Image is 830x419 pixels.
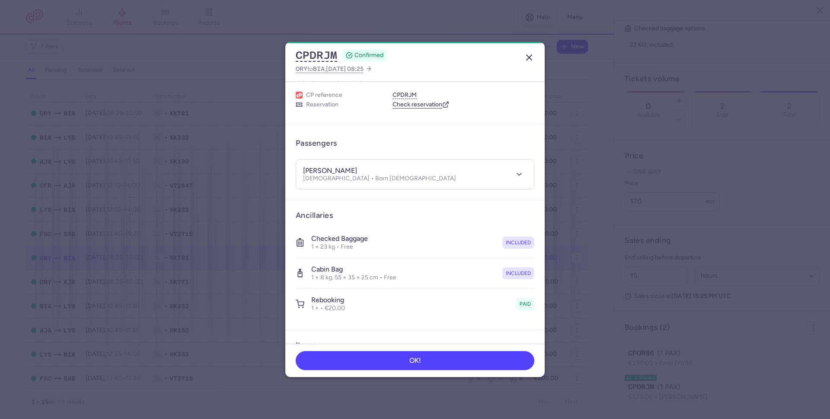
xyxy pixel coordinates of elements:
p: 1 × • €20.00 [311,304,345,312]
h4: rebooking [311,296,345,304]
h3: Items [296,340,316,350]
a: Check reservation [393,101,449,109]
span: BIA [313,65,325,72]
span: included [506,238,531,247]
span: ORY [296,65,307,72]
button: CPDRJM [296,49,337,62]
p: 1 × 23 kg • Free [311,243,368,251]
button: CPDRJM [393,91,417,99]
span: CONFIRMED [354,51,383,60]
h4: Checked baggage [311,234,368,243]
span: to , [296,64,364,74]
p: 1 × 8 kg, 55 × 35 × 25 cm • Free [311,274,396,281]
span: paid [520,300,531,308]
span: CP reference [306,91,342,99]
span: OK! [409,357,421,365]
span: included [506,269,531,278]
h4: Cabin bag [311,265,396,274]
p: [DEMOGRAPHIC_DATA] • Born [DEMOGRAPHIC_DATA] [303,175,456,182]
a: ORYtoBIA,[DATE] 08:25 [296,64,372,74]
span: [DATE] 08:25 [326,65,364,73]
button: OK! [296,351,534,370]
span: Reservation [306,101,338,109]
h4: [PERSON_NAME] [303,166,357,175]
figure: 1L airline logo [296,92,303,99]
h3: Passengers [296,138,337,148]
h3: Ancillaries [296,211,534,221]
